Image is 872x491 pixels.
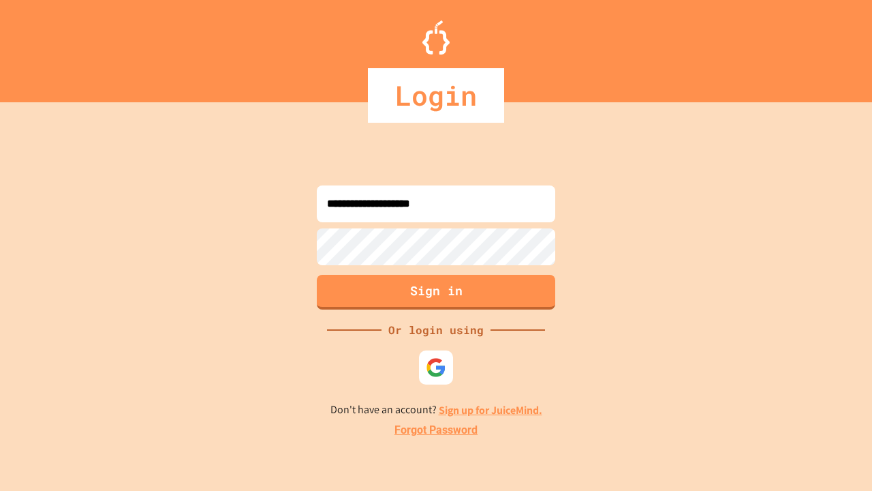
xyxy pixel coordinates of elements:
a: Sign up for JuiceMind. [439,403,542,417]
img: google-icon.svg [426,357,446,378]
img: Logo.svg [422,20,450,55]
div: Login [368,68,504,123]
a: Forgot Password [394,422,478,438]
p: Don't have an account? [330,402,542,419]
div: Or login using [381,322,490,338]
button: Sign in [317,275,555,310]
